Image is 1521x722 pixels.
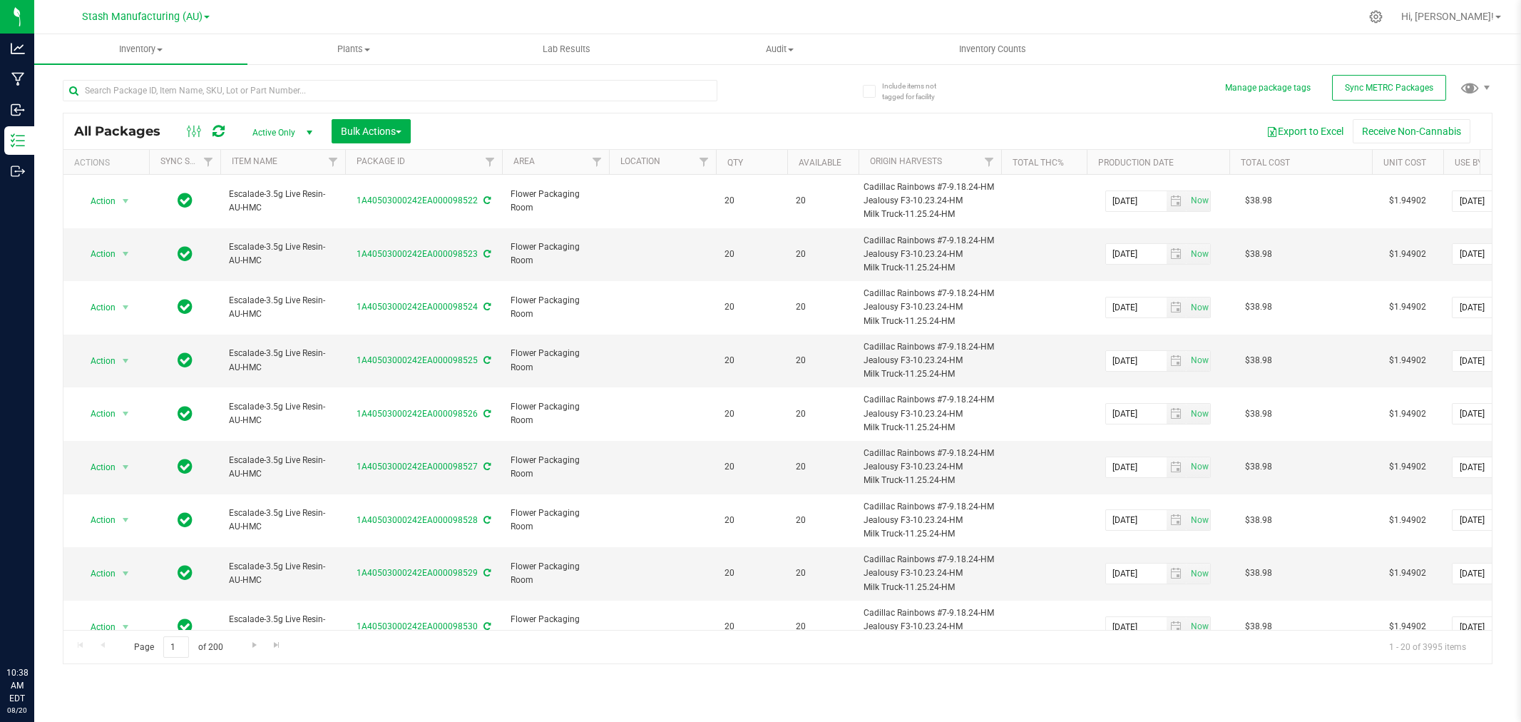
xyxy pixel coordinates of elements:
[229,507,337,534] span: Escalade-3.5g Live Resin-AU-HMC
[481,195,491,205] span: Sync from Compliance System
[864,474,997,487] div: Milk Truck-11.25.24-HM
[1372,228,1443,282] td: $1.94902
[78,351,116,371] span: Action
[357,462,478,472] a: 1A40503000242EA000098527
[978,150,1001,174] a: Filter
[6,705,28,716] p: 08/20
[117,191,135,211] span: select
[724,514,779,527] span: 20
[178,457,193,477] span: In Sync
[1013,158,1064,168] a: Total THC%
[74,158,143,168] div: Actions
[1187,351,1210,371] span: select
[1187,190,1212,211] span: Set Current date
[1238,244,1279,265] span: $38.98
[796,514,850,527] span: 20
[796,354,850,367] span: 20
[1372,441,1443,494] td: $1.94902
[178,297,193,317] span: In Sync
[11,41,25,56] inline-svg: Analytics
[864,606,997,620] div: Cadillac Rainbows #7-9.18.24-HM
[197,150,220,174] a: Filter
[332,119,411,143] button: Bulk Actions
[724,354,779,367] span: 20
[796,407,850,421] span: 20
[864,500,997,514] div: Cadillac Rainbows #7-9.18.24-HM
[796,566,850,580] span: 20
[1372,601,1443,654] td: $1.94902
[357,355,478,365] a: 1A40503000242EA000098525
[511,507,600,534] span: Flower Packaging Room
[1187,564,1210,584] span: select
[1098,158,1174,168] a: Production Date
[160,156,215,166] a: Sync Status
[724,407,779,421] span: 20
[1353,119,1470,143] button: Receive Non-Cannabis
[1187,404,1210,424] span: select
[1257,119,1353,143] button: Export to Excel
[673,34,886,64] a: Audit
[1187,298,1212,318] span: Set Current date
[78,191,116,211] span: Action
[523,43,610,56] span: Lab Results
[1332,75,1446,101] button: Sync METRC Packages
[1187,616,1212,637] span: Set Current date
[864,553,997,566] div: Cadillac Rainbows #7-9.18.24-HM
[178,563,193,583] span: In Sync
[1238,297,1279,317] span: $38.98
[724,566,779,580] span: 20
[78,298,116,317] span: Action
[1367,10,1385,24] div: Manage settings
[1455,158,1482,168] a: Use By
[870,156,942,166] a: Origin Harvests
[864,315,997,328] div: Milk Truck-11.25.24-HM
[247,34,461,64] a: Plants
[796,460,850,474] span: 20
[864,421,997,434] div: Milk Truck-11.25.24-HM
[117,617,135,637] span: select
[117,564,135,584] span: select
[6,666,28,705] p: 10:38 AM EDT
[511,347,600,374] span: Flower Packaging Room
[229,188,337,215] span: Escalade-3.5g Live Resin-AU-HMC
[163,636,189,659] input: 1
[864,194,997,208] div: Jealousy F3-10.23.24-HM
[481,302,491,312] span: Sync from Compliance System
[796,300,850,314] span: 20
[864,180,997,194] div: Cadillac Rainbows #7-9.18.24-HM
[117,404,135,424] span: select
[117,244,135,264] span: select
[724,620,779,634] span: 20
[117,351,135,371] span: select
[232,156,277,166] a: Item Name
[864,261,997,275] div: Milk Truck-11.25.24-HM
[481,621,491,631] span: Sync from Compliance System
[1383,158,1426,168] a: Unit Cost
[78,564,116,584] span: Action
[864,340,997,354] div: Cadillac Rainbows #7-9.18.24-HM
[864,407,997,421] div: Jealousy F3-10.23.24-HM
[1238,616,1279,637] span: $38.98
[799,158,841,168] a: Available
[229,560,337,587] span: Escalade-3.5g Live Resin-AU-HMC
[178,404,193,424] span: In Sync
[1372,547,1443,601] td: $1.94902
[886,34,1099,64] a: Inventory Counts
[478,150,502,174] a: Filter
[864,300,997,314] div: Jealousy F3-10.23.24-HM
[864,367,997,381] div: Milk Truck-11.25.24-HM
[229,613,337,640] span: Escalade-3.5g Live Resin-AU-HMC
[864,581,997,594] div: Milk Truck-11.25.24-HM
[1167,617,1187,637] span: select
[1372,281,1443,335] td: $1.94902
[1187,457,1210,477] span: select
[1187,510,1212,531] span: Set Current date
[585,150,609,174] a: Filter
[322,150,345,174] a: Filter
[1167,510,1187,530] span: select
[229,294,337,321] span: Escalade-3.5g Live Resin-AU-HMC
[78,244,116,264] span: Action
[248,43,460,56] span: Plants
[864,447,997,460] div: Cadillac Rainbows #7-9.18.24-HM
[1401,11,1494,22] span: Hi, [PERSON_NAME]!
